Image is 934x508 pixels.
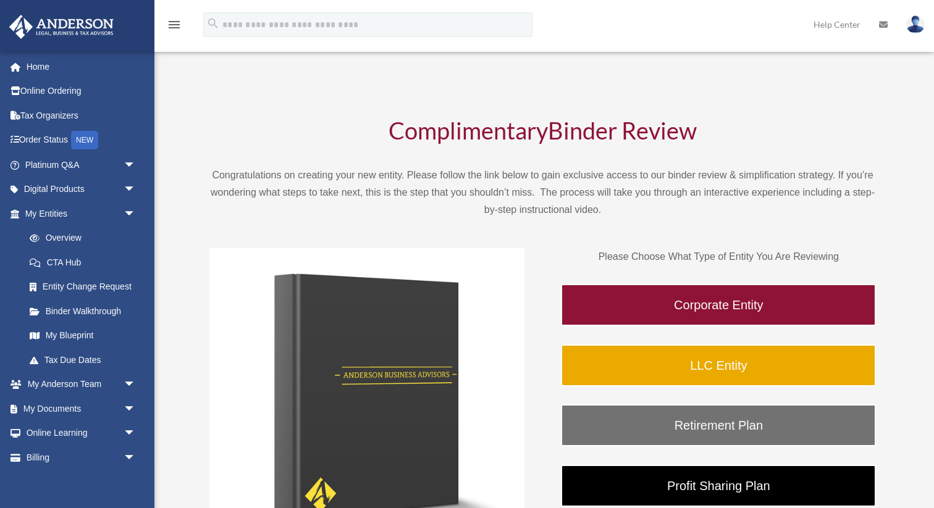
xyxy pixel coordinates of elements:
a: Digital Productsarrow_drop_down [9,177,154,202]
span: arrow_drop_down [124,445,148,470]
span: Binder Review [548,116,697,144]
a: Retirement Plan [561,404,876,446]
a: Home [9,54,154,79]
p: Congratulations on creating your new entity. Please follow the link below to gain exclusive acces... [209,167,877,219]
a: My Documentsarrow_drop_down [9,396,154,421]
span: arrow_drop_down [124,372,148,398]
div: NEW [71,131,98,149]
a: Corporate Entity [561,284,876,326]
a: Profit Sharing Plan [561,465,876,507]
i: search [206,17,220,30]
a: menu [167,22,182,32]
a: LLC Entity [561,344,876,386]
img: User Pic [906,15,925,33]
p: Please Choose What Type of Entity You Are Reviewing [561,248,876,265]
a: Billingarrow_drop_down [9,445,154,470]
a: Overview [17,226,154,251]
span: arrow_drop_down [124,201,148,227]
a: Tax Due Dates [17,348,154,372]
span: Complimentary [389,116,548,144]
span: arrow_drop_down [124,396,148,422]
a: Tax Organizers [9,103,154,128]
a: Online Ordering [9,79,154,104]
a: Binder Walkthrough [17,299,148,323]
a: My Anderson Teamarrow_drop_down [9,372,154,397]
a: CTA Hub [17,250,154,275]
a: Platinum Q&Aarrow_drop_down [9,152,154,177]
a: Entity Change Request [17,275,154,299]
img: Anderson Advisors Platinum Portal [6,15,117,39]
span: arrow_drop_down [124,421,148,446]
a: Online Learningarrow_drop_down [9,421,154,446]
a: My Blueprint [17,323,154,348]
span: arrow_drop_down [124,177,148,202]
a: My Entitiesarrow_drop_down [9,201,154,226]
span: arrow_drop_down [124,152,148,178]
a: Order StatusNEW [9,128,154,153]
i: menu [167,17,182,32]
